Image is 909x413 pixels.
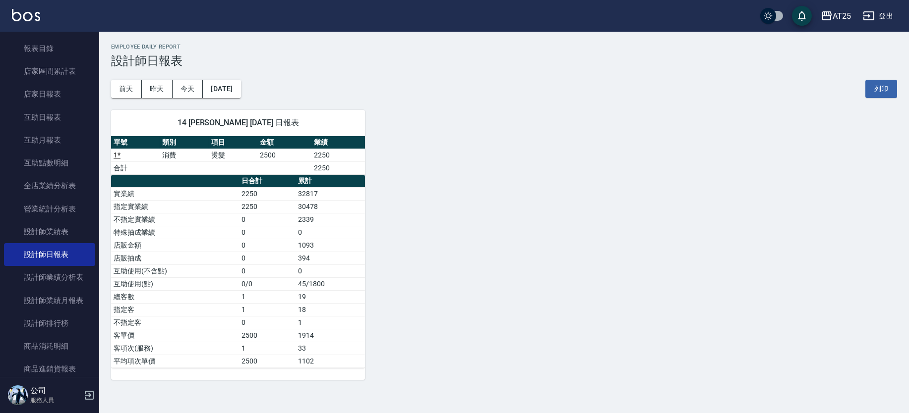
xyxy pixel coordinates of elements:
a: 店家日報表 [4,83,95,105]
a: 商品進銷貨報表 [4,358,95,380]
td: 30478 [296,200,365,213]
td: 32817 [296,187,365,200]
th: 業績 [311,136,365,149]
td: 消費 [160,149,208,161]
button: 前天 [111,80,142,98]
a: 商品消耗明細 [4,335,95,358]
td: 特殊抽成業績 [111,226,239,239]
td: 19 [296,290,365,303]
td: 2500 [239,329,296,342]
td: 不指定客 [111,316,239,329]
td: 0 [239,252,296,264]
td: 客單價 [111,329,239,342]
a: 設計師業績月報表 [4,289,95,312]
td: 0 [239,316,296,329]
td: 指定實業績 [111,200,239,213]
a: 互助點數明細 [4,152,95,174]
a: 互助月報表 [4,129,95,152]
a: 設計師排行榜 [4,312,95,335]
td: 0 [296,226,365,239]
td: 33 [296,342,365,355]
td: 指定客 [111,303,239,316]
td: 0/0 [239,277,296,290]
td: 0 [239,213,296,226]
th: 單號 [111,136,160,149]
td: 合計 [111,161,160,174]
td: 1093 [296,239,365,252]
img: Person [8,385,28,405]
td: 2250 [311,161,365,174]
td: 18 [296,303,365,316]
td: 店販金額 [111,239,239,252]
a: 設計師業績表 [4,220,95,243]
td: 2339 [296,213,365,226]
td: 1914 [296,329,365,342]
h2: Employee Daily Report [111,44,897,50]
td: 2250 [239,187,296,200]
button: AT25 [817,6,855,26]
button: 列印 [865,80,897,98]
td: 總客數 [111,290,239,303]
td: 平均項次單價 [111,355,239,367]
table: a dense table [111,136,365,175]
th: 日合計 [239,175,296,188]
p: 服務人員 [30,396,81,405]
a: 店家區間累計表 [4,60,95,83]
td: 0 [239,226,296,239]
td: 0 [239,239,296,252]
td: 45/1800 [296,277,365,290]
button: 登出 [859,7,897,25]
a: 營業統計分析表 [4,198,95,220]
td: 1 [239,303,296,316]
td: 不指定實業績 [111,213,239,226]
button: 昨天 [142,80,173,98]
td: 店販抽成 [111,252,239,264]
td: 2500 [239,355,296,367]
td: 燙髮 [209,149,257,161]
td: 客項次(服務) [111,342,239,355]
h3: 設計師日報表 [111,54,897,68]
td: 1 [239,290,296,303]
td: 2500 [257,149,311,161]
td: 2250 [311,149,365,161]
th: 項目 [209,136,257,149]
img: Logo [12,9,40,21]
td: 互助使用(點) [111,277,239,290]
td: 1 [239,342,296,355]
a: 全店業績分析表 [4,174,95,197]
table: a dense table [111,175,365,368]
th: 累計 [296,175,365,188]
span: 14 [PERSON_NAME] [DATE] 日報表 [123,118,353,128]
td: 1 [296,316,365,329]
a: 互助日報表 [4,106,95,129]
button: 今天 [173,80,203,98]
th: 類別 [160,136,208,149]
button: [DATE] [203,80,241,98]
td: 1102 [296,355,365,367]
td: 0 [239,264,296,277]
div: AT25 [833,10,851,22]
td: 實業績 [111,187,239,200]
td: 2250 [239,200,296,213]
td: 互助使用(不含點) [111,264,239,277]
h5: 公司 [30,386,81,396]
button: save [792,6,812,26]
td: 394 [296,252,365,264]
td: 0 [296,264,365,277]
a: 設計師日報表 [4,243,95,266]
th: 金額 [257,136,311,149]
a: 報表目錄 [4,37,95,60]
a: 設計師業績分析表 [4,266,95,289]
